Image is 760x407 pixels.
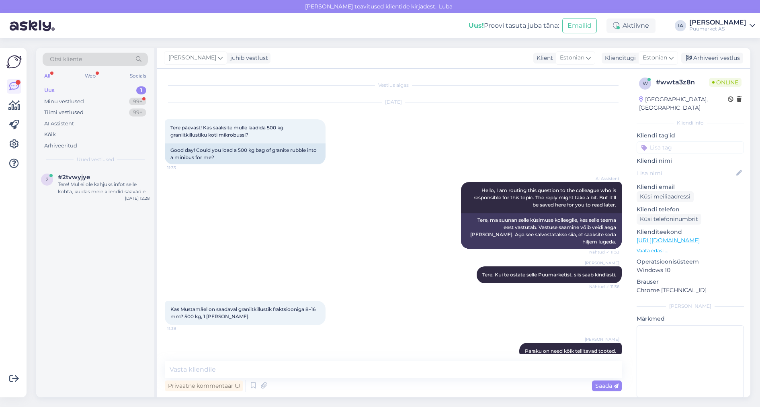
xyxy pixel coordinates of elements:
[533,54,553,62] div: Klient
[643,53,667,62] span: Estonian
[681,53,743,63] div: Arhiveeri vestlus
[165,380,243,391] div: Privaatne kommentaar
[44,108,84,117] div: Tiimi vestlused
[689,19,755,32] a: [PERSON_NAME]Puumarket AS
[129,108,146,117] div: 99+
[675,20,686,31] div: IA
[6,54,22,70] img: Askly Logo
[44,86,55,94] div: Uus
[77,156,114,163] span: Uued vestlused
[43,71,52,81] div: All
[585,260,619,266] span: [PERSON_NAME]
[637,315,744,323] p: Märkmed
[165,82,622,89] div: Vestlus algas
[606,18,656,33] div: Aktiivne
[170,125,285,138] span: Tere päevast! Kas saaksite mulle laadida 500 kg graniitkillustiku koti mikrobussi?
[637,191,694,202] div: Küsi meiliaadressi
[165,98,622,106] div: [DATE]
[637,286,744,295] p: Chrome [TECHNICAL_ID]
[637,278,744,286] p: Brauser
[689,26,746,32] div: Puumarket AS
[125,195,150,201] div: [DATE] 12:28
[473,187,617,208] span: Hello, I am routing this question to the colleague who is responsible for this topic. The reply m...
[589,249,619,255] span: Nähtud ✓ 11:33
[637,266,744,274] p: Windows 10
[637,258,744,266] p: Operatsioonisüsteem
[170,306,317,319] span: Kas Mustamäel on saadaval graniitkillustik fraktsiooniga 8–16 mm? 500 kg, 1 [PERSON_NAME].
[589,176,619,182] span: AI Assistent
[469,21,559,31] div: Proovi tasuta juba täna:
[637,303,744,310] div: [PERSON_NAME]
[637,205,744,214] p: Kliendi telefon
[562,18,597,33] button: Emailid
[44,142,77,150] div: Arhiveeritud
[44,98,84,106] div: Minu vestlused
[585,336,619,342] span: [PERSON_NAME]
[525,348,616,354] span: Paraku on need kõik tellitavad tooted.
[637,141,744,153] input: Lisa tag
[168,53,216,62] span: [PERSON_NAME]
[469,22,484,29] b: Uus!
[44,120,74,128] div: AI Assistent
[637,247,744,254] p: Vaata edasi ...
[129,98,146,106] div: 99+
[656,78,709,87] div: # wwta3z8n
[461,213,622,249] div: Tere, ma suunan selle küsimuse kolleegile, kes selle teema eest vastutab. Vastuse saamine võib ve...
[50,55,82,63] span: Otsi kliente
[589,284,619,290] span: Nähtud ✓ 11:36
[637,237,700,244] a: [URL][DOMAIN_NAME]
[58,174,90,181] span: #2tvwyjye
[83,71,97,81] div: Web
[709,78,742,87] span: Online
[46,176,49,182] span: 2
[637,157,744,165] p: Kliendi nimi
[637,119,744,127] div: Kliendi info
[128,71,148,81] div: Socials
[227,54,268,62] div: juhib vestlust
[136,86,146,94] div: 1
[643,80,648,86] span: w
[595,382,619,389] span: Saada
[637,183,744,191] p: Kliendi email
[482,272,616,278] span: Tere. Kui te ostate selle Puumarketist, siis saab kindlasti.
[637,214,701,225] div: Küsi telefoninumbrit
[637,131,744,140] p: Kliendi tag'id
[637,169,735,178] input: Lisa nimi
[639,95,728,112] div: [GEOGRAPHIC_DATA], [GEOGRAPHIC_DATA]
[637,228,744,236] p: Klienditeekond
[689,19,746,26] div: [PERSON_NAME]
[436,3,455,10] span: Luba
[58,181,150,195] div: Tere! Mul ei ole kahjuks infot selle kohta, kuidas meie kliendid saavad e-arveid tellida. Edastan...
[165,143,326,164] div: Good day! Could you load a 500 kg bag of granite rubble into a minibus for me?
[167,325,197,331] span: 11:39
[167,165,197,171] span: 11:33
[44,131,56,139] div: Kõik
[560,53,584,62] span: Estonian
[602,54,636,62] div: Klienditugi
